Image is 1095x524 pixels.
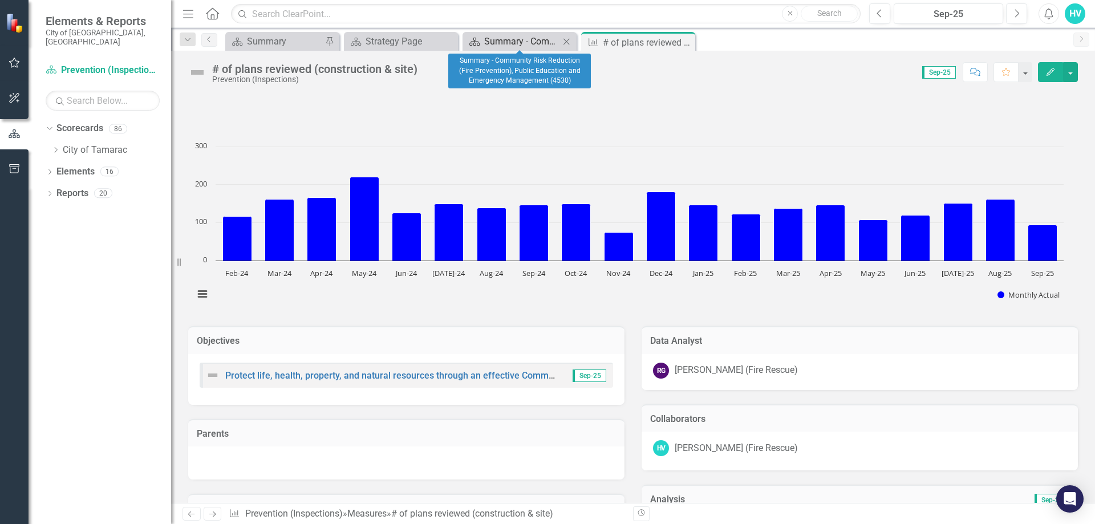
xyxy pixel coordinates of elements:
div: HV [653,440,669,456]
button: Search [801,6,858,22]
a: Summary - Community Risk Reduction (Fire Prevention), Public Education and Emergency Management (... [465,34,559,48]
text: Aug-25 [988,268,1012,278]
path: Sep-24, 146. Monthly Actual. [520,205,549,261]
h3: Objectives [197,336,616,346]
div: Prevention (Inspections) [212,75,417,84]
text: Feb-25 [734,268,757,278]
path: Mar-25, 138. Monthly Actual. [774,209,803,261]
text: 0 [203,254,207,265]
path: Jul-25, 151. Monthly Actual. [944,204,973,261]
div: 86 [109,124,127,133]
a: Strategy Page [347,34,455,48]
text: Jun-25 [903,268,926,278]
div: [PERSON_NAME] (Fire Rescue) [675,442,798,455]
div: RG [653,363,669,379]
div: # of plans reviewed (construction & site) [603,35,692,50]
a: Elements [56,165,95,178]
path: Aug-24, 139. Monthly Actual. [477,208,506,261]
path: Jan-25, 146. Monthly Actual. [689,205,718,261]
text: May-25 [861,268,885,278]
text: 200 [195,178,207,189]
text: [DATE]-25 [942,268,974,278]
div: # of plans reviewed (construction & site) [212,63,417,75]
text: Jan-25 [692,268,713,278]
path: Jun-24, 125. Monthly Actual. [392,213,421,261]
text: Sep-25 [1031,268,1054,278]
text: Aug-24 [480,268,504,278]
path: May-25, 107. Monthly Actual. [859,220,888,261]
text: [DATE]-24 [432,268,465,278]
a: Protect life, health, property, and natural resources through an effective Community Risk Reducti... [225,370,670,381]
img: Not Defined [206,368,220,382]
text: 300 [195,140,207,151]
a: Scorecards [56,122,103,135]
path: Nov-24, 75. Monthly Actual. [605,233,634,261]
text: Apr-24 [310,268,333,278]
a: Summary [228,34,322,48]
span: Sep-25 [573,369,606,382]
h3: Parents [197,429,616,439]
div: Chart. Highcharts interactive chart. [188,141,1078,312]
text: Dec-24 [650,268,673,278]
a: Measures [347,508,387,519]
div: Open Intercom Messenger [1056,485,1084,513]
h3: Data Analyst [650,336,1069,346]
h3: Collaborators [650,414,1069,424]
path: Dec-24, 181. Monthly Actual. [647,192,676,261]
div: Summary - Community Risk Reduction (Fire Prevention), Public Education and Emergency Management (... [448,54,591,88]
svg: Interactive chart [188,141,1069,312]
div: Sep-25 [898,7,999,21]
path: Apr-24, 166. Monthly Actual. [307,198,336,261]
input: Search ClearPoint... [231,4,861,24]
text: 100 [195,216,207,226]
span: Search [817,9,842,18]
div: 20 [94,189,112,198]
span: Sep-25 [1035,494,1068,506]
button: Show Monthly Actual [997,290,1059,300]
text: Apr-25 [820,268,842,278]
span: Elements & Reports [46,14,160,28]
span: Sep-25 [922,66,956,79]
button: View chart menu, Chart [194,286,210,302]
text: Feb-24 [225,268,249,278]
text: Mar-24 [267,268,292,278]
h3: Analysis [650,494,860,505]
text: Nov-24 [606,268,631,278]
div: Strategy Page [366,34,455,48]
path: May-24, 220. Monthly Actual. [350,177,379,261]
div: # of plans reviewed (construction & site) [391,508,553,519]
img: ClearPoint Strategy [6,13,26,33]
small: City of [GEOGRAPHIC_DATA], [GEOGRAPHIC_DATA] [46,28,160,47]
a: Reports [56,187,88,200]
text: Mar-25 [776,268,800,278]
button: Sep-25 [894,3,1003,24]
path: Mar-24, 162. Monthly Actual. [265,200,294,261]
div: 16 [100,167,119,177]
input: Search Below... [46,91,160,111]
a: Prevention (Inspections) [46,64,160,77]
div: Summary [247,34,322,48]
path: Jul-24, 150. Monthly Actual. [435,204,464,261]
path: Aug-25, 161. Monthly Actual. [986,200,1015,261]
img: Not Defined [188,63,206,82]
text: Jun-24 [395,268,417,278]
path: Feb-24, 116. Monthly Actual. [223,217,252,261]
div: [PERSON_NAME] (Fire Rescue) [675,364,798,377]
a: Prevention (Inspections) [245,508,343,519]
div: Summary - Community Risk Reduction (Fire Prevention), Public Education and Emergency Management (... [484,34,559,48]
path: Jun-25, 119. Monthly Actual. [901,216,930,261]
text: Sep-24 [522,268,546,278]
a: City of Tamarac [63,144,171,157]
path: Oct-24, 149. Monthly Actual. [562,204,591,261]
div: » » [229,507,624,521]
text: Oct-24 [565,268,587,278]
path: Feb-25, 123. Monthly Actual. [732,214,761,261]
button: HV [1065,3,1085,24]
path: Apr-25, 146. Monthly Actual. [816,205,845,261]
path: Sep-25, 94. Monthly Actual. [1028,225,1057,261]
text: May-24 [352,268,377,278]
